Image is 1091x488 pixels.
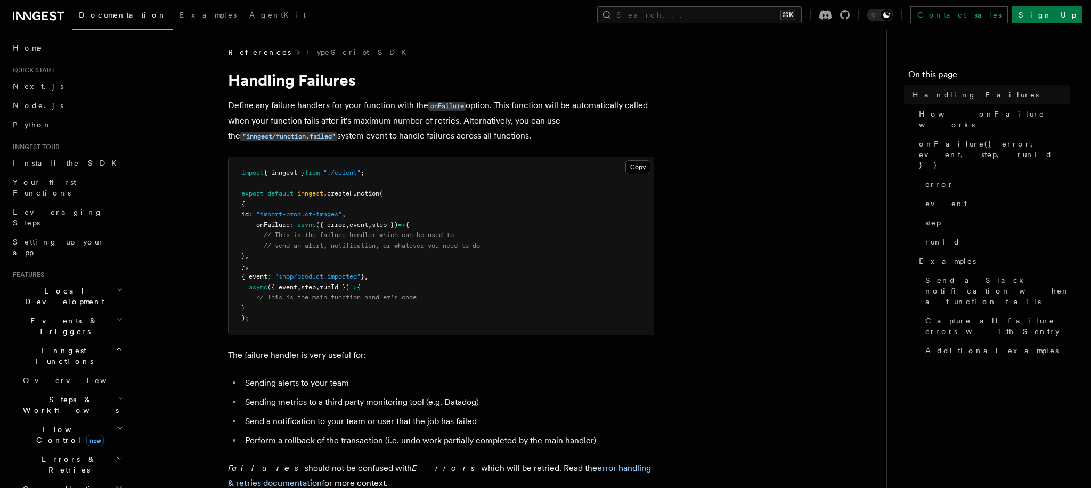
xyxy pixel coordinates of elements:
[13,43,43,53] span: Home
[242,376,654,391] li: Sending alerts to your team
[925,345,1059,356] span: Additional examples
[597,6,802,23] button: Search...⌘K
[86,435,104,446] span: new
[9,96,125,115] a: Node.js
[9,271,44,279] span: Features
[241,169,264,176] span: import
[398,221,405,229] span: =>
[19,424,117,445] span: Flow Control
[342,210,346,218] span: ,
[13,101,63,110] span: Node.js
[228,47,291,58] span: References
[780,10,795,20] kbd: ⌘K
[349,283,357,291] span: =>
[242,395,654,410] li: Sending metrics to a third party monitoring tool (e.g. Datadog)
[297,190,323,197] span: inngest
[925,237,960,247] span: runId
[243,3,312,29] a: AgentKit
[867,9,893,21] button: Toggle dark mode
[372,221,398,229] span: step })
[297,283,301,291] span: ,
[301,283,316,291] span: step
[72,3,173,30] a: Documentation
[240,131,337,141] a: "inngest/function.failed"
[9,286,116,307] span: Local Development
[925,179,954,190] span: error
[256,210,342,218] span: "import-product-images"
[428,102,466,111] code: onFailure
[919,109,1070,130] span: How onFailure works
[925,217,941,228] span: step
[361,273,364,280] span: }
[921,311,1070,341] a: Capture all failure errors with Sentry
[368,221,372,229] span: ,
[19,450,125,479] button: Errors & Retries
[267,283,297,291] span: ({ event
[9,173,125,202] a: Your first Functions
[241,273,267,280] span: { event
[13,120,52,129] span: Python
[316,221,346,229] span: ({ error
[264,231,454,239] span: // This is the failure handler which can be used to
[240,132,337,141] code: "inngest/function.failed"
[921,194,1070,213] a: event
[180,11,237,19] span: Examples
[9,232,125,262] a: Setting up your app
[925,275,1070,307] span: Send a Slack notification when a function fails
[242,433,654,448] li: Perform a rollback of the transaction (i.e. undo work partially completed by the main handler)
[13,208,103,227] span: Leveraging Steps
[9,115,125,134] a: Python
[908,85,1070,104] a: Handling Failures
[242,414,654,429] li: Send a notification to your team or user that the job has failed
[9,153,125,173] a: Install the SDK
[9,315,116,337] span: Events & Triggers
[9,311,125,341] button: Events & Triggers
[297,221,316,229] span: async
[13,82,63,91] span: Next.js
[323,169,361,176] span: "./client"
[228,463,305,473] em: Failures
[921,175,1070,194] a: error
[256,294,417,301] span: // This is the main function handler's code
[249,11,306,19] span: AgentKit
[625,160,650,174] button: Copy
[921,341,1070,360] a: Additional examples
[1012,6,1082,23] a: Sign Up
[349,221,368,229] span: event
[919,256,976,266] span: Examples
[9,77,125,96] a: Next.js
[241,210,249,218] span: id
[316,283,320,291] span: ,
[241,314,249,322] span: );
[908,68,1070,85] h4: On this page
[290,221,294,229] span: :
[910,6,1008,23] a: Contact sales
[913,90,1039,100] span: Handling Failures
[19,371,125,390] a: Overview
[323,190,379,197] span: .createFunction
[249,210,253,218] span: :
[19,390,125,420] button: Steps & Workflows
[13,159,123,167] span: Install the SDK
[405,221,409,229] span: {
[919,139,1070,170] span: onFailure({ error, event, step, runId })
[9,281,125,311] button: Local Development
[241,304,245,312] span: }
[9,38,125,58] a: Home
[305,169,320,176] span: from
[361,169,364,176] span: ;
[241,252,245,259] span: }
[19,394,119,416] span: Steps & Workflows
[241,263,245,270] span: }
[245,263,249,270] span: ,
[241,190,264,197] span: export
[249,283,267,291] span: async
[925,198,967,209] span: event
[19,420,125,450] button: Flow Controlnew
[9,143,60,151] span: Inngest tour
[412,463,481,473] em: Errors
[915,134,1070,175] a: onFailure({ error, event, step, runId })
[306,47,413,58] a: TypeScript SDK
[267,190,294,197] span: default
[9,345,115,367] span: Inngest Functions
